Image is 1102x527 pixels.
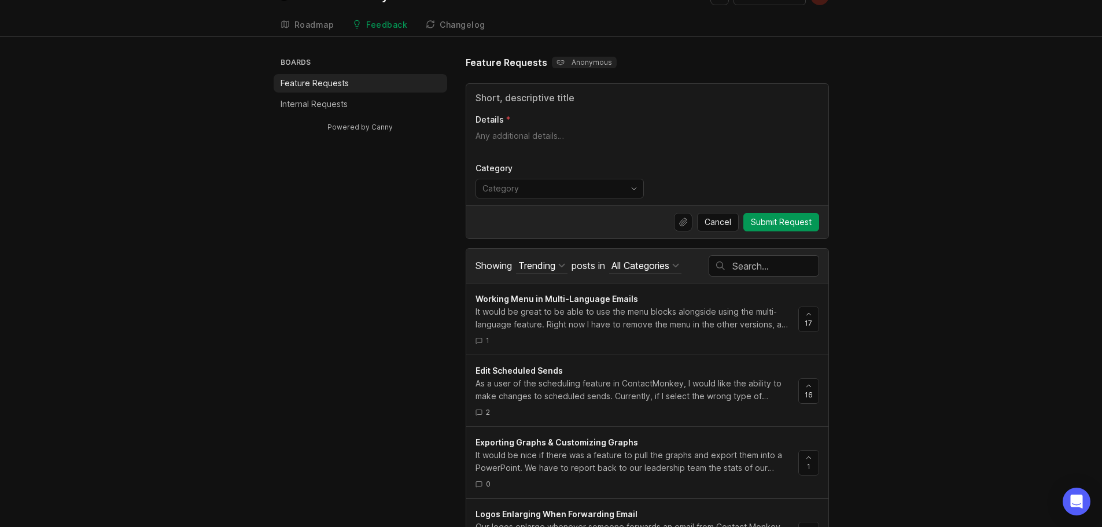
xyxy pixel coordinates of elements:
div: As a user of the scheduling feature in ContactMonkey, I would like the ability to make changes to... [476,377,789,403]
span: posts in [572,260,605,271]
button: Upload file [674,213,692,231]
span: Submit Request [751,216,812,228]
div: Changelog [440,21,485,29]
button: 17 [798,307,819,332]
span: 1 [486,336,489,345]
button: Cancel [697,213,739,231]
span: 0 [486,479,491,489]
a: Working Menu in Multi-Language EmailsIt would be great to be able to use the menu blocks alongsid... [476,293,798,345]
h1: Feature Requests [466,56,547,69]
span: Cancel [705,216,731,228]
a: Feedback [345,13,414,37]
input: Title [476,91,819,105]
input: Search… [732,260,819,272]
a: Changelog [419,13,492,37]
div: All Categories [611,259,669,272]
div: Trending [518,259,555,272]
a: Roadmap [274,13,341,37]
a: Powered by Canny [326,120,395,134]
div: toggle menu [476,179,644,198]
p: Anonymous [556,58,612,67]
span: Logos Enlarging When Forwarding Email [476,509,637,519]
p: Internal Requests [281,98,348,110]
a: Exporting Graphs & Customizing GraphsIt would be nice if there was a feature to pull the graphs a... [476,436,798,489]
span: Showing [476,260,512,271]
button: 16 [798,378,819,404]
button: posts in [609,258,681,274]
span: 17 [805,318,812,328]
h3: Boards [278,56,447,72]
span: Working Menu in Multi-Language Emails [476,294,638,304]
span: 1 [807,462,810,471]
div: It would be great to be able to use the menu blocks alongside using the multi-language feature. R... [476,305,789,331]
div: Feedback [366,21,407,29]
span: Edit Scheduled Sends [476,366,563,375]
p: Details [476,114,504,126]
button: 1 [798,450,819,476]
p: Category [476,163,644,174]
span: Exporting Graphs & Customizing Graphs [476,437,638,447]
button: Submit Request [743,213,819,231]
input: Category [482,182,624,195]
a: Edit Scheduled SendsAs a user of the scheduling feature in ContactMonkey, I would like the abilit... [476,364,798,417]
svg: toggle icon [625,184,643,193]
div: It would be nice if there was a feature to pull the graphs and export them into a PowerPoint. We ... [476,449,789,474]
a: Internal Requests [274,95,447,113]
div: Roadmap [294,21,334,29]
span: 2 [486,407,490,417]
p: Feature Requests [281,78,349,89]
div: Open Intercom Messenger [1063,488,1090,515]
span: 16 [805,390,813,400]
a: Feature Requests [274,74,447,93]
textarea: Details [476,130,819,153]
button: Showing [516,258,567,274]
